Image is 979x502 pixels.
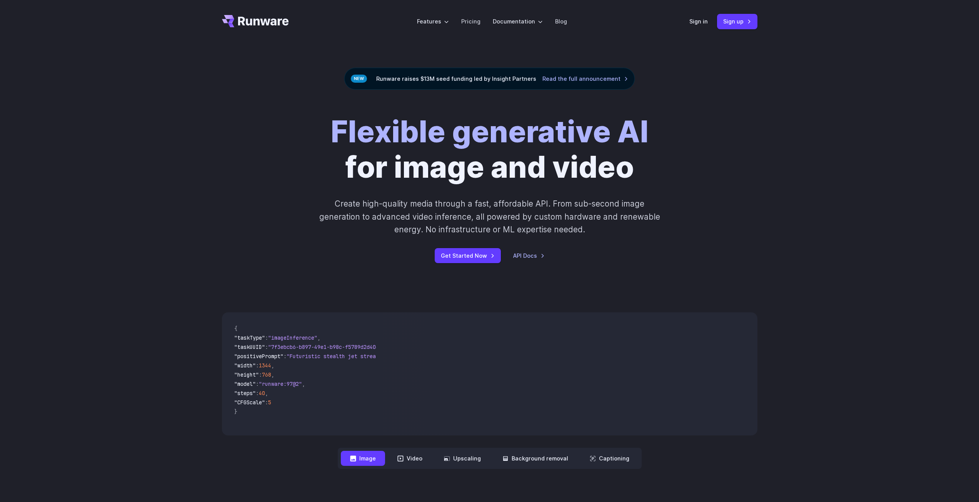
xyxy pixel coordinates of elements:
[234,334,265,341] span: "taskType"
[555,17,567,26] a: Blog
[318,197,661,236] p: Create high-quality media through a fast, affordable API. From sub-second image generation to adv...
[222,15,289,27] a: Go to /
[259,380,302,387] span: "runware:97@2"
[265,399,268,406] span: :
[265,334,268,341] span: :
[259,390,265,397] span: 40
[302,380,305,387] span: ,
[234,408,237,415] span: }
[268,334,317,341] span: "imageInference"
[542,74,628,83] a: Read the full announcement
[341,451,385,466] button: Image
[256,380,259,387] span: :
[256,390,259,397] span: :
[580,451,639,466] button: Captioning
[388,451,432,466] button: Video
[234,371,259,378] span: "height"
[284,353,287,360] span: :
[331,114,649,185] h1: for image and video
[256,362,259,369] span: :
[287,353,567,360] span: "Futuristic stealth jet streaking through a neon-lit cityscape with glowing purple exhaust"
[234,362,256,369] span: "width"
[234,380,256,387] span: "model"
[417,17,449,26] label: Features
[234,390,256,397] span: "steps"
[344,68,635,90] div: Runware raises $13M seed funding led by Insight Partners
[259,371,262,378] span: :
[331,114,649,150] strong: Flexible generative AI
[435,248,501,263] a: Get Started Now
[265,344,268,350] span: :
[271,362,274,369] span: ,
[461,17,480,26] a: Pricing
[265,390,268,397] span: ,
[493,451,577,466] button: Background removal
[234,344,265,350] span: "taskUUID"
[513,251,545,260] a: API Docs
[271,371,274,378] span: ,
[689,17,708,26] a: Sign in
[234,325,237,332] span: {
[268,344,385,350] span: "7f3ebcb6-b897-49e1-b98c-f5789d2d40d7"
[493,17,543,26] label: Documentation
[259,362,271,369] span: 1344
[234,399,265,406] span: "CFGScale"
[435,451,490,466] button: Upscaling
[262,371,271,378] span: 768
[234,353,284,360] span: "positivePrompt"
[317,334,320,341] span: ,
[268,399,271,406] span: 5
[717,14,757,29] a: Sign up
